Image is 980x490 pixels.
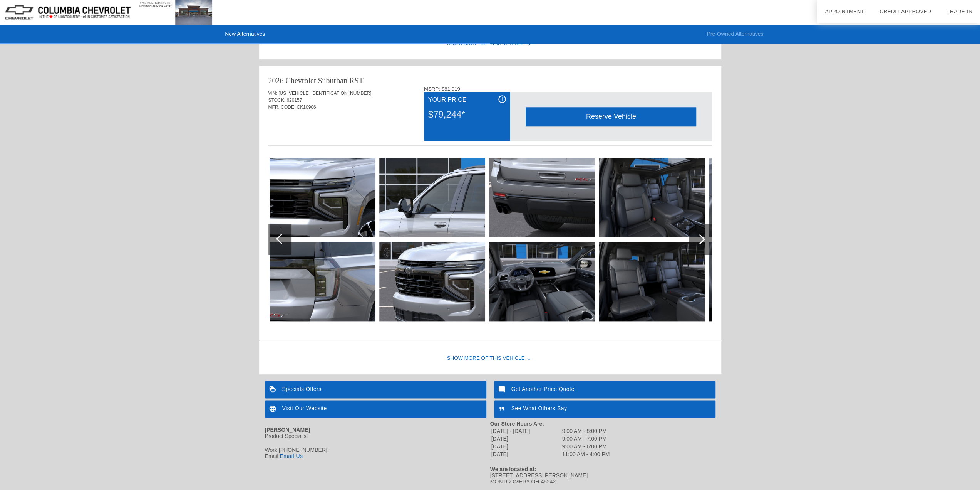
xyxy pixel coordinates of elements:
img: 19.jpg [709,242,814,321]
td: [DATE] [491,435,561,442]
span: CK10906 [297,104,316,110]
strong: Our Store Hours Are: [490,421,544,427]
img: 13.jpg [379,242,485,321]
a: See What Others Say [494,400,715,418]
a: Appointment [825,8,864,14]
span: VIN: [268,91,277,96]
div: Show More of this Vehicle [259,343,721,374]
a: Email Us [280,453,303,459]
div: i [498,95,506,103]
div: Quoted on [DATE] 3:22:38 PM [268,122,712,135]
td: [DATE] [491,451,561,458]
img: ic_mode_comment_white_24dp_2x.png [494,381,511,398]
img: 10.jpg [270,158,375,237]
td: 9:00 AM - 7:00 PM [562,435,610,442]
div: Product Specialist [265,433,490,439]
a: Credit Approved [879,8,931,14]
img: 11.jpg [270,242,375,321]
div: Your Price [428,95,506,104]
strong: We are located at: [490,466,536,472]
div: $79,244* [428,104,506,125]
td: 9:00 AM - 6:00 PM [562,443,610,450]
strong: [PERSON_NAME] [265,427,310,433]
img: 16.jpg [599,158,705,237]
td: [DATE] - [DATE] [491,428,561,434]
img: ic_loyalty_white_24dp_2x.png [265,381,282,398]
td: 9:00 AM - 8:00 PM [562,428,610,434]
span: [US_VEHICLE_IDENTIFICATION_NUMBER] [278,91,371,96]
a: Get Another Price Quote [494,381,715,398]
img: 14.jpg [489,158,595,237]
img: 12.jpg [379,158,485,237]
span: MFR. CODE: [268,104,296,110]
img: 18.jpg [709,158,814,237]
div: Reserve Vehicle [526,107,696,126]
div: RST [349,75,364,86]
span: [PHONE_NUMBER] [279,447,327,453]
div: Email: [265,453,490,459]
div: [STREET_ADDRESS][PERSON_NAME] MONTGOMERY OH 45242 [490,472,715,485]
span: STOCK: [268,98,285,103]
img: ic_language_white_24dp_2x.png [265,400,282,418]
a: Specials Offers [265,381,486,398]
div: 2026 Chevrolet Suburban [268,75,348,86]
img: 17.jpg [599,242,705,321]
img: 15.jpg [489,242,595,321]
div: Work: [265,447,490,453]
a: Trade-In [946,8,972,14]
a: Visit Our Website [265,400,486,418]
div: MSRP: $81,919 [424,86,712,92]
img: ic_format_quote_white_24dp_2x.png [494,400,511,418]
td: 11:00 AM - 4:00 PM [562,451,610,458]
span: 620157 [286,98,302,103]
td: [DATE] [491,443,561,450]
